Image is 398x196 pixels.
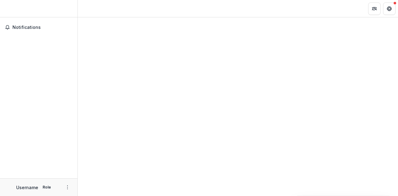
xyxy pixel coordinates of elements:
button: More [64,184,71,191]
button: Partners [368,2,381,15]
p: Role [41,185,53,190]
span: Notifications [12,25,72,30]
p: Username [16,184,38,191]
button: Notifications [2,22,75,32]
button: Get Help [383,2,396,15]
